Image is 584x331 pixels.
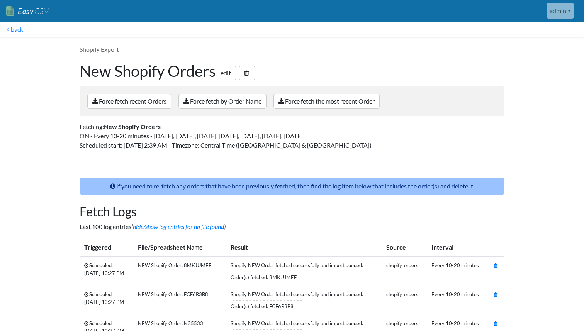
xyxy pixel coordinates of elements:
a: hide/show log entries for no file found [133,223,224,230]
strong: New Shopify Orders [104,123,161,130]
td: shopify_orders [382,286,427,315]
a: edit [216,66,236,80]
a: admin [547,3,574,19]
td: Scheduled [DATE] 10:27 PM [80,286,133,315]
th: File/Spreadsheet Name [133,238,226,257]
p: Order(s) fetched: FCF6R3B8 [231,300,304,311]
td: Scheduled [DATE] 10:27 PM [80,257,133,286]
h2: Fetch Logs [80,204,504,219]
p: Fetching: ON - Every 10-20 minutes - [DATE], [DATE], [DATE], [DATE], [DATE], [DATE], [DATE] Sched... [80,122,504,150]
p: Order(s) fetched: 8MKJUMEF [231,272,304,282]
a: Force fetch recent Orders [87,94,171,109]
th: Triggered [80,238,133,257]
th: Result [226,238,381,257]
a: EasyCSV [6,3,49,19]
th: Source [382,238,427,257]
p: Shopify Export [80,45,504,54]
span: CSV [34,6,49,16]
td: Every 10-20 minutes [427,286,489,315]
th: Interval [427,238,489,257]
p: If you need to re-fetch any orders that have been previously fetched, then find the log item belo... [80,178,504,195]
h1: New Shopify Orders [80,62,504,80]
p: Last 100 log entries [80,222,504,231]
a: Force fetch by Order Name [178,94,267,109]
td: Shopify NEW Order fetched successfully and import queued. [226,257,381,286]
td: shopify_orders [382,257,427,286]
i: ( ) [131,223,226,230]
td: NEW Shopify Order: 8MKJUMEF [133,257,226,286]
td: NEW Shopify Order: FCF6R3B8 [133,286,226,315]
td: Every 10-20 minutes [427,257,489,286]
td: Shopify NEW Order fetched successfully and import queued. [226,286,381,315]
a: Force fetch the most recent Order [273,94,380,109]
